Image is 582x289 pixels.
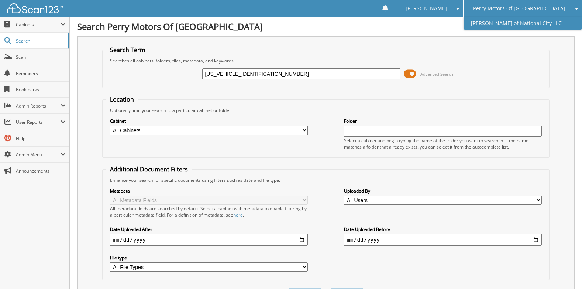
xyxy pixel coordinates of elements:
[110,234,307,246] input: start
[16,103,61,109] span: Admin Reports
[16,54,66,60] span: Scan
[16,152,61,158] span: Admin Menu
[344,226,541,232] label: Date Uploaded Before
[110,118,307,124] label: Cabinet
[406,6,447,11] span: [PERSON_NAME]
[16,21,61,28] span: Cabinets
[16,38,65,44] span: Search
[110,226,307,232] label: Date Uploaded After
[106,58,545,64] div: Searches all cabinets, folders, files, metadata, and keywords
[106,95,138,103] legend: Location
[110,255,307,261] label: File type
[473,6,565,11] span: Perry Motors Of [GEOGRAPHIC_DATA]
[16,86,66,93] span: Bookmarks
[110,205,307,218] div: All metadata fields are searched by default. Select a cabinet with metadata to enable filtering b...
[110,188,307,194] label: Metadata
[420,71,453,77] span: Advanced Search
[16,168,66,174] span: Announcements
[464,17,582,30] a: [PERSON_NAME] of National City LLC
[545,254,582,289] iframe: Chat Widget
[344,118,541,124] label: Folder
[16,70,66,76] span: Reminders
[7,3,63,13] img: scan123-logo-white.svg
[106,165,192,173] legend: Additional Document Filters
[16,135,66,142] span: Help
[106,107,545,113] div: Optionally limit your search to a particular cabinet or folder
[16,119,61,125] span: User Reports
[344,234,541,246] input: end
[106,46,149,54] legend: Search Term
[344,188,541,194] label: Uploaded By
[77,20,575,33] h1: Search Perry Motors Of [GEOGRAPHIC_DATA]
[106,177,545,183] div: Enhance your search for specific documents using filters such as date and file type.
[344,137,541,150] div: Select a cabinet and begin typing the name of the folder you want to search in. If the name match...
[233,212,243,218] a: here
